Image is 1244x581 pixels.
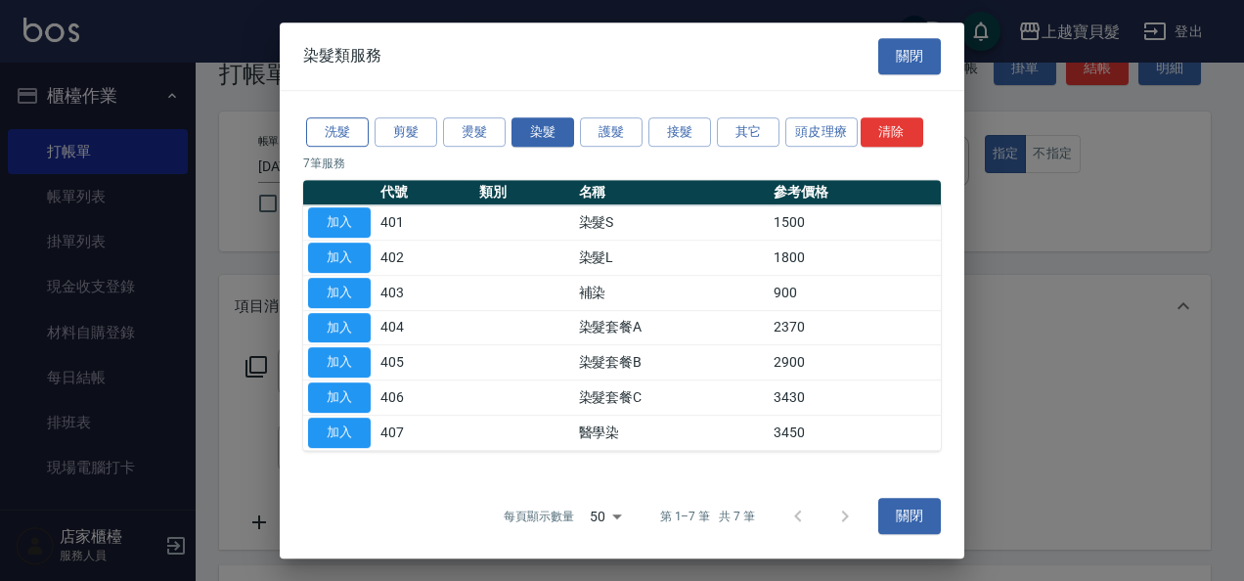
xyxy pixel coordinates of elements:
[303,155,941,172] p: 7 筆服務
[648,117,711,148] button: 接髮
[574,415,770,450] td: 醫學染
[574,275,770,310] td: 補染
[769,205,941,241] td: 1500
[574,205,770,241] td: 染髮S
[306,117,369,148] button: 洗髮
[308,207,371,238] button: 加入
[574,380,770,416] td: 染髮套餐C
[308,278,371,308] button: 加入
[376,345,474,380] td: 405
[308,243,371,273] button: 加入
[504,508,574,525] p: 每頁顯示數量
[769,275,941,310] td: 900
[717,117,779,148] button: 其它
[769,380,941,416] td: 3430
[474,180,573,205] th: 類別
[769,345,941,380] td: 2900
[785,117,858,148] button: 頭皮理療
[376,241,474,276] td: 402
[511,117,574,148] button: 染髮
[376,415,474,450] td: 407
[376,275,474,310] td: 403
[878,499,941,535] button: 關閉
[308,382,371,413] button: 加入
[308,347,371,378] button: 加入
[376,380,474,416] td: 406
[769,241,941,276] td: 1800
[580,117,643,148] button: 護髮
[376,310,474,345] td: 404
[769,415,941,450] td: 3450
[769,180,941,205] th: 參考價格
[582,490,629,543] div: 50
[574,180,770,205] th: 名稱
[574,241,770,276] td: 染髮L
[303,46,381,66] span: 染髮類服務
[861,117,923,148] button: 清除
[574,345,770,380] td: 染髮套餐B
[375,117,437,148] button: 剪髮
[443,117,506,148] button: 燙髮
[574,310,770,345] td: 染髮套餐A
[376,180,474,205] th: 代號
[769,310,941,345] td: 2370
[308,313,371,343] button: 加入
[308,418,371,448] button: 加入
[660,508,755,525] p: 第 1–7 筆 共 7 筆
[376,205,474,241] td: 401
[878,38,941,74] button: 關閉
